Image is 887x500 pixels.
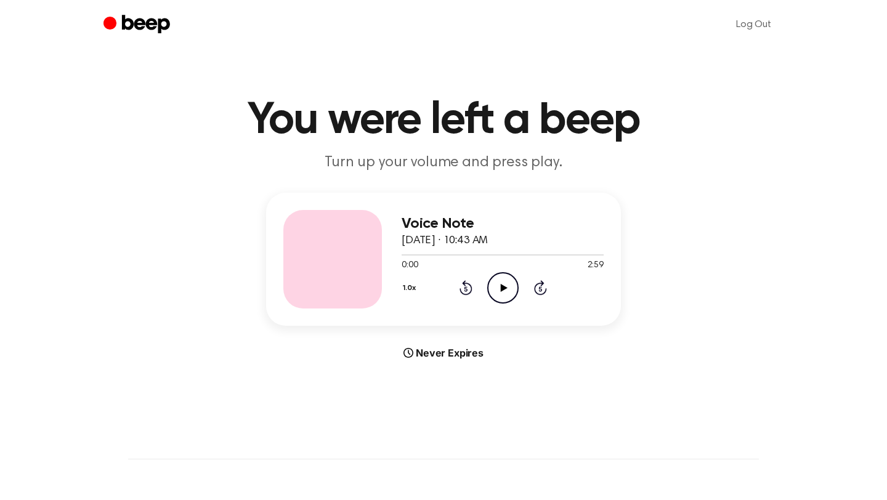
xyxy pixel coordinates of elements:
h1: You were left a beep [128,99,759,143]
span: [DATE] · 10:43 AM [402,235,488,246]
a: Beep [103,13,173,37]
span: 2:59 [588,259,604,272]
a: Log Out [724,10,784,39]
p: Turn up your volume and press play. [207,153,680,173]
button: 1.0x [402,278,421,299]
span: 0:00 [402,259,418,272]
div: Never Expires [266,345,621,360]
h3: Voice Note [402,216,604,232]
